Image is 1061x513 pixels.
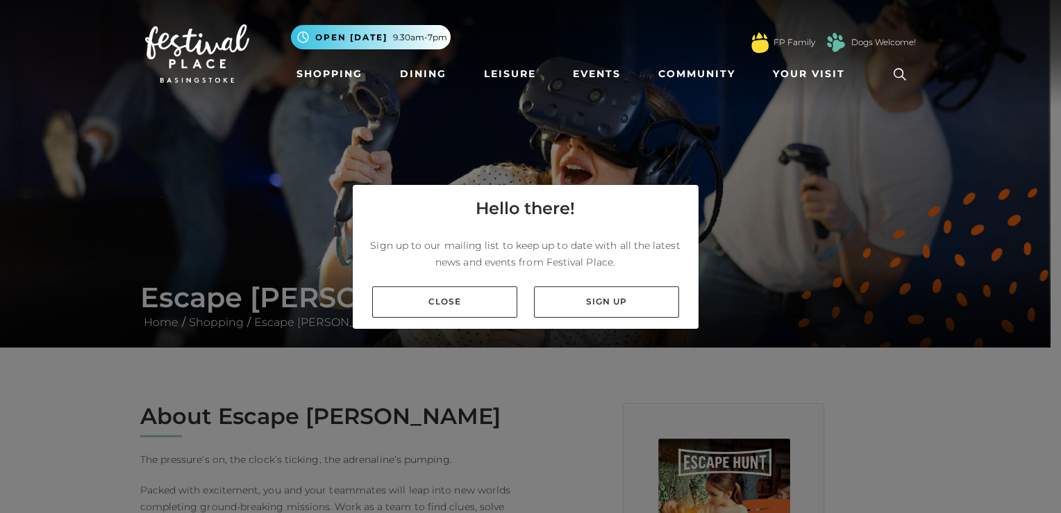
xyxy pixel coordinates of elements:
[653,61,741,87] a: Community
[478,61,542,87] a: Leisure
[534,286,679,318] a: Sign up
[145,24,249,83] img: Festival Place Logo
[291,25,451,49] button: Open [DATE] 9.30am-7pm
[851,36,916,49] a: Dogs Welcome!
[394,61,452,87] a: Dining
[774,36,815,49] a: FP Family
[767,61,858,87] a: Your Visit
[364,237,687,270] p: Sign up to our mailing list to keep up to date with all the latest news and events from Festival ...
[291,61,368,87] a: Shopping
[476,196,575,221] h4: Hello there!
[567,61,626,87] a: Events
[315,31,387,44] span: Open [DATE]
[393,31,447,44] span: 9.30am-7pm
[773,67,845,81] span: Your Visit
[372,286,517,318] a: Close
